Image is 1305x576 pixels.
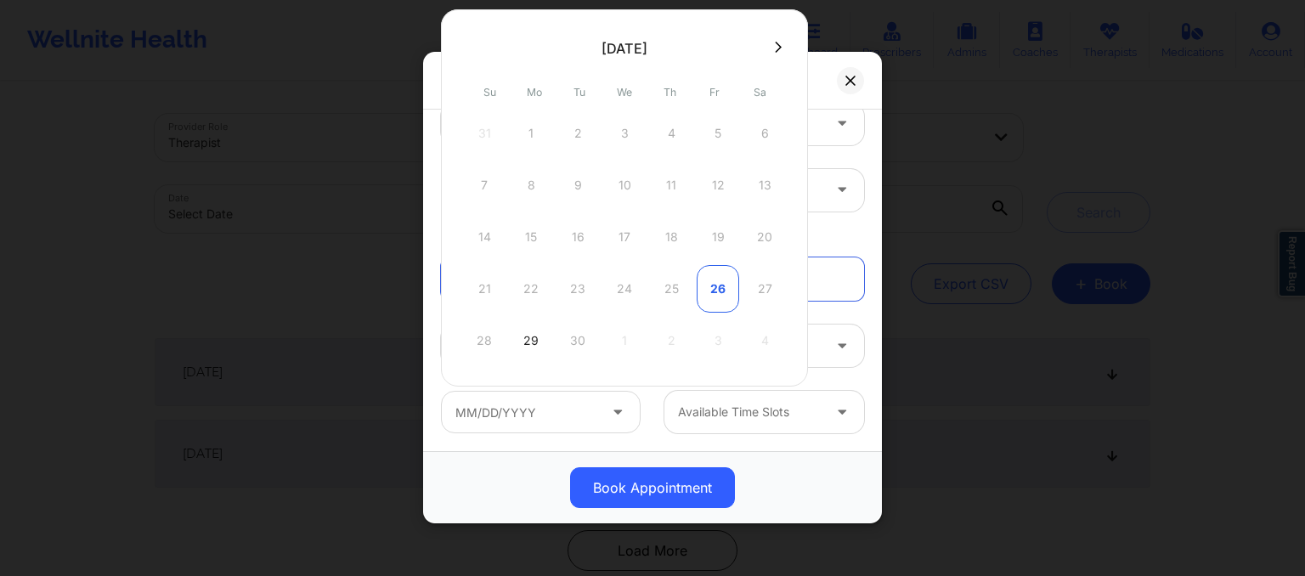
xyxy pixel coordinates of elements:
[510,317,552,364] div: Mon Sep 29 2025
[697,265,739,313] div: Fri Sep 26 2025
[441,391,641,433] input: MM/DD/YYYY
[617,86,632,99] abbr: Wednesday
[754,86,766,99] abbr: Saturday
[709,86,720,99] abbr: Friday
[573,86,585,99] abbr: Tuesday
[527,86,542,99] abbr: Monday
[602,40,647,57] div: [DATE]
[664,86,676,99] abbr: Thursday
[483,86,496,99] abbr: Sunday
[570,468,735,509] button: Book Appointment
[429,229,876,246] div: Appointment information:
